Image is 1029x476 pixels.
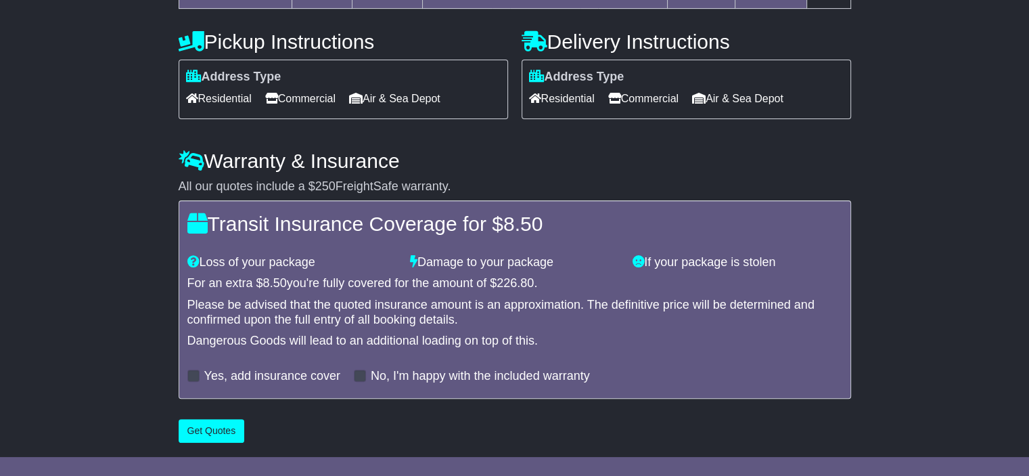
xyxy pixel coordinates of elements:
[187,213,842,235] h4: Transit Insurance Coverage for $
[179,150,851,172] h4: Warranty & Insurance
[403,255,626,270] div: Damage to your package
[187,298,842,327] div: Please be advised that the quoted insurance amount is an approximation. The definitive price will...
[315,179,336,193] span: 250
[522,30,851,53] h4: Delivery Instructions
[349,88,440,109] span: Air & Sea Depot
[692,88,783,109] span: Air & Sea Depot
[371,369,590,384] label: No, I'm happy with the included warranty
[179,179,851,194] div: All our quotes include a $ FreightSafe warranty.
[181,255,403,270] div: Loss of your package
[179,419,245,443] button: Get Quotes
[265,88,336,109] span: Commercial
[186,88,252,109] span: Residential
[497,276,534,290] span: 226.80
[187,334,842,349] div: Dangerous Goods will lead to an additional loading on top of this.
[263,276,287,290] span: 8.50
[608,88,679,109] span: Commercial
[626,255,848,270] div: If your package is stolen
[179,30,508,53] h4: Pickup Instructions
[529,88,595,109] span: Residential
[204,369,340,384] label: Yes, add insurance cover
[503,213,543,235] span: 8.50
[186,70,281,85] label: Address Type
[187,276,842,291] div: For an extra $ you're fully covered for the amount of $ .
[529,70,624,85] label: Address Type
